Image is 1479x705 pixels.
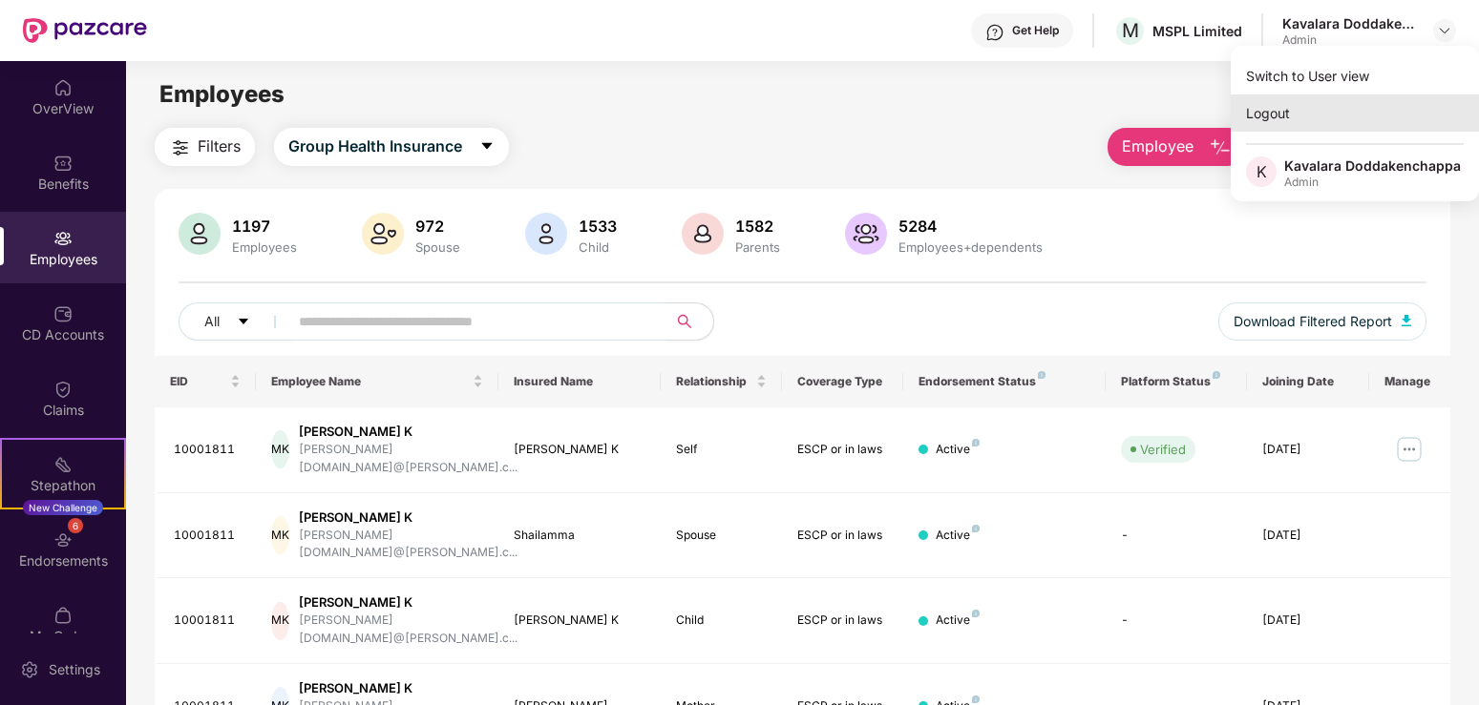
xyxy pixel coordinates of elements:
[1257,160,1267,183] span: K
[271,516,289,554] div: MK
[797,612,888,630] div: ESCP or in laws
[682,213,724,255] img: svg+xml;base64,PHN2ZyB4bWxucz0iaHR0cDovL3d3dy53My5vcmcvMjAwMC9zdmciIHhtbG5zOnhsaW5rPSJodHRwOi8vd3...
[1231,57,1479,94] div: Switch to User view
[362,213,404,255] img: svg+xml;base64,PHN2ZyB4bWxucz0iaHR0cDovL3d3dy53My5vcmcvMjAwMC9zdmciIHhtbG5zOnhsaW5rPSJodHRwOi8vd3...
[1122,19,1139,42] span: M
[731,217,784,236] div: 1582
[676,374,752,389] span: Relationship
[256,356,498,407] th: Employee Name
[661,356,782,407] th: Relationship
[170,374,226,389] span: EID
[412,217,464,236] div: 972
[575,217,621,236] div: 1533
[1402,315,1411,326] img: svg+xml;base64,PHN2ZyB4bWxucz0iaHR0cDovL3d3dy53My5vcmcvMjAwMC9zdmciIHhtbG5zOnhsaW5rPSJodHRwOi8vd3...
[797,527,888,545] div: ESCP or in laws
[20,660,39,679] img: svg+xml;base64,PHN2ZyBpZD0iU2V0dGluZy0yMHgyMCIgeG1sbnM9Imh0dHA6Ly93d3cudzMub3JnLzIwMDAvc3ZnIiB3aW...
[1437,23,1452,38] img: svg+xml;base64,PHN2ZyBpZD0iRHJvcGRvd24tMzJ4MzIiIHhtbG5zPSJodHRwOi8vd3d3LnczLm9yZy8yMDAwL3N2ZyIgd2...
[271,374,469,389] span: Employee Name
[676,441,767,459] div: Self
[1108,128,1246,166] button: Employee
[1140,440,1186,459] div: Verified
[2,476,124,495] div: Stepathon
[204,311,220,332] span: All
[179,213,221,255] img: svg+xml;base64,PHN2ZyB4bWxucz0iaHR0cDovL3d3dy53My5vcmcvMjAwMC9zdmciIHhtbG5zOnhsaW5rPSJodHRwOi8vd3...
[299,441,518,477] div: [PERSON_NAME][DOMAIN_NAME]@[PERSON_NAME].c...
[53,606,73,625] img: svg+xml;base64,PHN2ZyBpZD0iTXlfT3JkZXJzIiBkYXRhLW5hbWU9Ik15IE9yZGVycyIgeG1sbnM9Imh0dHA6Ly93d3cudz...
[666,314,704,329] span: search
[895,239,1046,255] div: Employees+dependents
[514,527,645,545] div: Shailamma
[174,441,241,459] div: 10001811
[299,508,518,527] div: [PERSON_NAME] K
[237,315,250,330] span: caret-down
[1231,94,1479,132] div: Logout
[514,612,645,630] div: [PERSON_NAME] K
[1234,311,1392,332] span: Download Filtered Report
[53,530,73,549] img: svg+xml;base64,PHN2ZyBpZD0iRW5kb3JzZW1lbnRzIiB4bWxucz0iaHR0cDovL3d3dy53My5vcmcvMjAwMC9zdmciIHdpZH...
[271,430,289,468] div: MK
[299,679,518,697] div: [PERSON_NAME] K
[228,239,301,255] div: Employees
[53,304,73,323] img: svg+xml;base64,PHN2ZyBpZD0iQ0RfQWNjb3VudHMiIGRhdGEtbmFtZT0iQ0QgQWNjb3VudHMiIHhtbG5zPSJodHRwOi8vd3...
[845,213,887,255] img: svg+xml;base64,PHN2ZyB4bWxucz0iaHR0cDovL3d3dy53My5vcmcvMjAwMC9zdmciIHhtbG5zOnhsaW5rPSJodHRwOi8vd3...
[53,380,73,399] img: svg+xml;base64,PHN2ZyBpZD0iQ2xhaW0iIHhtbG5zPSJodHRwOi8vd3d3LnczLm9yZy8yMDAwL3N2ZyIgd2lkdGg9IjIwIi...
[1369,356,1450,407] th: Manage
[299,423,518,441] div: [PERSON_NAME] K
[1394,434,1425,465] img: manageButton
[985,23,1004,42] img: svg+xml;base64,PHN2ZyBpZD0iSGVscC0zMngzMiIgeG1sbnM9Imh0dHA6Ly93d3cudzMub3JnLzIwMDAvc3ZnIiB3aWR0aD...
[53,229,73,248] img: svg+xml;base64,PHN2ZyBpZD0iRW1wbG95ZWVzIiB4bWxucz0iaHR0cDovL3d3dy53My5vcmcvMjAwMC9zdmciIHdpZHRoPS...
[936,612,980,630] div: Active
[972,695,980,703] img: svg+xml;base64,PHN2ZyB4bWxucz0iaHR0cDovL3d3dy53My5vcmcvMjAwMC9zdmciIHdpZHRoPSI4IiBoZWlnaHQ9IjgiIH...
[1209,136,1232,159] img: svg+xml;base64,PHN2ZyB4bWxucz0iaHR0cDovL3d3dy53My5vcmcvMjAwMC9zdmciIHhtbG5zOnhsaW5rPSJodHRwOi8vd3...
[797,441,888,459] div: ESCP or in laws
[1012,23,1059,38] div: Get Help
[1262,527,1353,545] div: [DATE]
[676,527,767,545] div: Spouse
[1262,612,1353,630] div: [DATE]
[895,217,1046,236] div: 5284
[972,439,980,446] img: svg+xml;base64,PHN2ZyB4bWxucz0iaHR0cDovL3d3dy53My5vcmcvMjAwMC9zdmciIHdpZHRoPSI4IiBoZWlnaHQ9IjgiIH...
[288,135,462,158] span: Group Health Insurance
[919,374,1090,389] div: Endorsement Status
[1152,22,1242,40] div: MSPL Limited
[1284,156,1461,175] div: Kavalara Doddakenchappa
[169,136,192,159] img: svg+xml;base64,PHN2ZyB4bWxucz0iaHR0cDovL3d3dy53My5vcmcvMjAwMC9zdmciIHdpZHRoPSIyNCIgaGVpZ2h0PSIyNC...
[1247,356,1368,407] th: Joining Date
[53,455,73,474] img: svg+xml;base64,PHN2ZyB4bWxucz0iaHR0cDovL3d3dy53My5vcmcvMjAwMC9zdmciIHdpZHRoPSIyMSIgaGVpZ2h0PSIyMC...
[1262,441,1353,459] div: [DATE]
[1282,14,1416,32] div: Kavalara Doddakenchappa
[731,239,784,255] div: Parents
[68,518,83,533] div: 6
[972,610,980,617] img: svg+xml;base64,PHN2ZyB4bWxucz0iaHR0cDovL3d3dy53My5vcmcvMjAwMC9zdmciIHdpZHRoPSI4IiBoZWlnaHQ9IjgiIH...
[155,128,255,166] button: Filters
[53,154,73,173] img: svg+xml;base64,PHN2ZyBpZD0iQmVuZWZpdHMiIHhtbG5zPSJodHRwOi8vd3d3LnczLm9yZy8yMDAwL3N2ZyIgd2lkdGg9Ij...
[271,602,289,640] div: MK
[53,78,73,97] img: svg+xml;base64,PHN2ZyBpZD0iSG9tZSIgeG1sbnM9Imh0dHA6Ly93d3cudzMub3JnLzIwMDAvc3ZnIiB3aWR0aD0iMjAiIG...
[1282,32,1416,48] div: Admin
[228,217,301,236] div: 1197
[299,612,518,648] div: [PERSON_NAME][DOMAIN_NAME]@[PERSON_NAME].c...
[198,135,241,158] span: Filters
[936,441,980,459] div: Active
[1122,135,1194,158] span: Employee
[412,239,464,255] div: Spouse
[23,18,147,43] img: New Pazcare Logo
[479,138,495,156] span: caret-down
[179,302,295,341] button: Allcaret-down
[299,527,518,563] div: [PERSON_NAME][DOMAIN_NAME]@[PERSON_NAME].c...
[274,128,509,166] button: Group Health Insurancecaret-down
[936,527,980,545] div: Active
[299,593,518,612] div: [PERSON_NAME] K
[666,302,714,341] button: search
[525,213,567,255] img: svg+xml;base64,PHN2ZyB4bWxucz0iaHR0cDovL3d3dy53My5vcmcvMjAwMC9zdmciIHhtbG5zOnhsaW5rPSJodHRwOi8vd3...
[1038,371,1046,379] img: svg+xml;base64,PHN2ZyB4bWxucz0iaHR0cDovL3d3dy53My5vcmcvMjAwMC9zdmciIHdpZHRoPSI4IiBoZWlnaHQ9IjgiIH...
[1106,493,1247,579] td: -
[676,612,767,630] div: Child
[1213,371,1220,379] img: svg+xml;base64,PHN2ZyB4bWxucz0iaHR0cDovL3d3dy53My5vcmcvMjAwMC9zdmciIHdpZHRoPSI4IiBoZWlnaHQ9IjgiIH...
[1106,578,1247,664] td: -
[23,500,103,515] div: New Challenge
[1218,302,1426,341] button: Download Filtered Report
[498,356,661,407] th: Insured Name
[159,80,285,108] span: Employees
[514,441,645,459] div: [PERSON_NAME] K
